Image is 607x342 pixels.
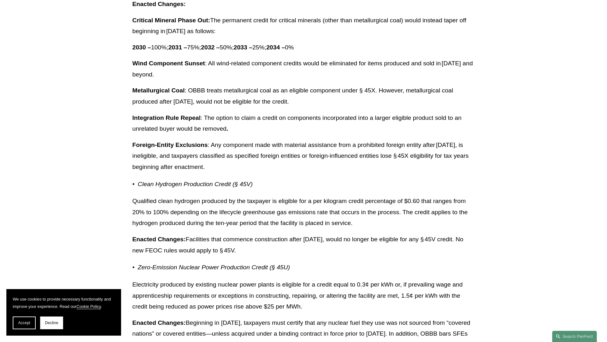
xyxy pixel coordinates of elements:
[132,85,474,107] p: : OBBB treats metallurgical coal as an eligible component under § 45X. However, metallurgical coa...
[168,44,187,51] strong: 2031 –
[13,295,115,310] p: We use cookies to provide necessary functionality and improve your experience. Read our .
[132,279,474,312] p: Electricity produced by existing nuclear power plants is eligible for a credit equal to 0.3¢ per ...
[132,44,151,51] strong: 2030 –
[132,42,474,53] p: 100%; 75%; 50%; 25%; 0%
[76,304,101,309] a: Cookie Policy
[18,321,30,325] span: Accept
[132,60,205,67] strong: Wind Component Sunset
[138,181,253,187] em: Clean Hydrogen Production Credit (§ 45V)
[132,196,474,229] p: Qualified clean hydrogen produced by the taxpayer is eligible for a per kilogram credit percentag...
[132,140,474,173] p: : Any component made with material assistance from a prohibited foreign entity after [DATE], is i...
[45,321,58,325] span: Decline
[132,58,474,80] p: : All wind‑related component credits would be eliminated for items produced and sold in [DATE] an...
[13,317,36,329] button: Accept
[132,114,200,121] strong: Integration Rule Repeal
[132,113,474,135] p: : The option to claim a credit on components incorporated into a larger eligible product sold to ...
[266,44,285,51] strong: 2034 –
[132,142,208,148] strong: Foreign‑Entity Exclusions
[227,125,228,132] strong: .
[132,319,185,326] strong: Enacted Changes:
[132,236,185,243] strong: Enacted Changes:
[132,234,474,256] p: Facilities that commence construction after [DATE], would no longer be eligible for any § 45V cre...
[138,264,290,271] em: Zero-Emission Nuclear Power Production Credit (§ 45U)
[40,317,63,329] button: Decline
[201,44,220,51] strong: 2032 –
[132,17,210,24] strong: Critical Mineral Phase Out:
[132,87,184,94] strong: Metallurgical Coal
[552,331,597,342] a: Search this site
[132,15,474,37] p: The permanent credit for critical minerals (other than metallurgical coal) would instead taper of...
[132,1,185,7] strong: Enacted Changes:
[234,44,252,51] strong: 2033 –
[6,289,121,336] section: Cookie banner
